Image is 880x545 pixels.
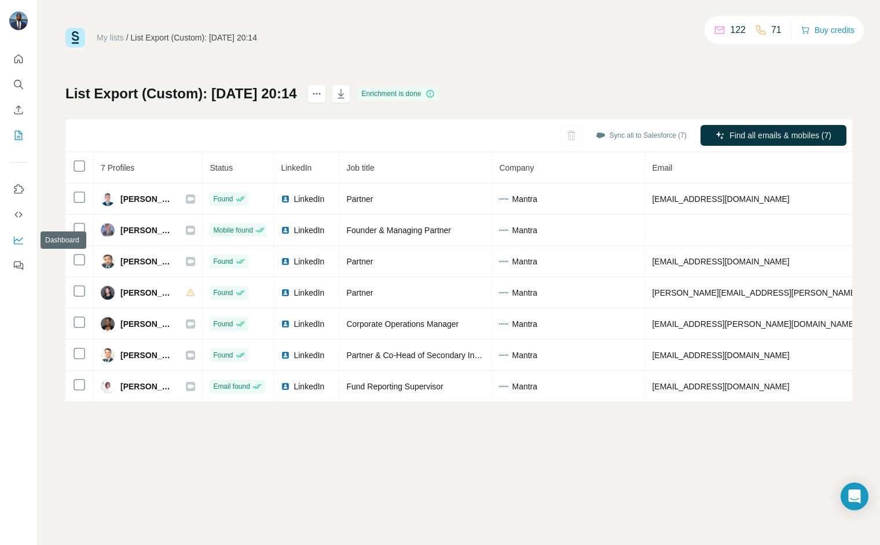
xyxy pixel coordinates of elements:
[294,287,324,299] span: LinkedIn
[101,286,115,300] img: Avatar
[294,256,324,267] span: LinkedIn
[801,22,855,38] button: Buy credits
[281,226,290,235] img: LinkedIn logo
[294,381,324,392] span: LinkedIn
[281,257,290,266] img: LinkedIn logo
[213,350,233,360] span: Found
[65,28,85,47] img: Surfe Logo
[294,349,324,361] span: LinkedIn
[281,194,290,204] img: LinkedIn logo
[512,318,537,330] span: Mantra
[346,382,443,391] span: Fund Reporting Supervisor
[213,288,233,298] span: Found
[701,125,846,146] button: Find all emails & mobiles (7)
[101,163,134,172] span: 7 Profiles
[588,127,695,144] button: Sync all to Salesforce (7)
[120,318,174,330] span: [PERSON_NAME]
[512,381,537,392] span: Mantra
[120,224,174,236] span: [PERSON_NAME]
[346,288,373,297] span: Partner
[358,87,439,101] div: Enrichment is done
[499,194,508,204] img: company-logo
[101,192,115,206] img: Avatar
[9,204,28,225] button: Use Surfe API
[213,194,233,204] span: Found
[294,318,324,330] span: LinkedIn
[346,194,373,204] span: Partner
[213,381,250,392] span: Email found
[346,319,459,329] span: Corporate Operations Manager
[9,12,28,30] img: Avatar
[101,317,115,331] img: Avatar
[9,49,28,69] button: Quick start
[281,351,290,360] img: LinkedIn logo
[512,287,537,299] span: Mantra
[499,163,534,172] span: Company
[213,319,233,329] span: Found
[9,230,28,251] button: Dashboard
[101,223,115,237] img: Avatar
[120,193,174,205] span: [PERSON_NAME]
[126,32,129,43] li: /
[9,179,28,200] button: Use Surfe on LinkedIn
[120,287,174,299] span: [PERSON_NAME]
[65,84,297,103] h1: List Export (Custom): [DATE] 20:14
[652,351,789,360] span: [EMAIL_ADDRESS][DOMAIN_NAME]
[97,33,124,42] a: My lists
[9,74,28,95] button: Search
[294,193,324,205] span: LinkedIn
[120,256,174,267] span: [PERSON_NAME]
[346,163,374,172] span: Job title
[9,255,28,276] button: Feedback
[346,351,622,360] span: Partner & Co-Head of Secondary Investments at Mantra Investment Partners
[294,224,324,236] span: LinkedIn
[307,84,326,103] button: actions
[652,163,672,172] span: Email
[499,319,508,329] img: company-logo
[346,257,373,266] span: Partner
[512,349,537,361] span: Mantra
[652,257,789,266] span: [EMAIL_ADDRESS][DOMAIN_NAME]
[499,226,508,235] img: company-logo
[281,288,290,297] img: LinkedIn logo
[281,163,311,172] span: LinkedIn
[101,255,115,268] img: Avatar
[9,125,28,146] button: My lists
[213,225,253,235] span: Mobile found
[512,224,537,236] span: Mantra
[652,382,789,391] span: [EMAIL_ADDRESS][DOMAIN_NAME]
[729,130,831,141] span: Find all emails & mobiles (7)
[652,319,856,329] span: [EMAIL_ADDRESS][PERSON_NAME][DOMAIN_NAME]
[281,319,290,329] img: LinkedIn logo
[9,100,28,120] button: Enrich CSV
[512,256,537,267] span: Mantra
[131,32,257,43] div: List Export (Custom): [DATE] 20:14
[499,288,508,297] img: company-logo
[841,483,868,510] div: Open Intercom Messenger
[346,226,451,235] span: Founder & Managing Partner
[281,382,290,391] img: LinkedIn logo
[213,256,233,267] span: Found
[652,194,789,204] span: [EMAIL_ADDRESS][DOMAIN_NAME]
[101,348,115,362] img: Avatar
[120,381,174,392] span: [PERSON_NAME]
[101,380,115,393] img: Avatar
[499,257,508,266] img: company-logo
[499,351,508,360] img: company-logo
[512,193,537,205] span: Mantra
[499,382,508,391] img: company-logo
[730,23,746,37] p: 122
[120,349,174,361] span: [PERSON_NAME]
[771,23,782,37] p: 71
[210,163,233,172] span: Status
